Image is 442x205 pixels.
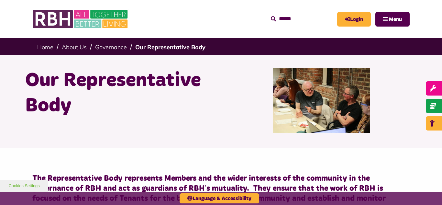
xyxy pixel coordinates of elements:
h1: Our Representative Body [25,68,216,119]
button: Navigation [375,12,410,27]
img: RBH [32,6,129,32]
a: Governance [95,43,127,51]
img: Rep Body [273,68,370,133]
input: Search [271,12,331,26]
span: Menu [389,17,402,22]
button: Language & Accessibility [180,193,259,203]
a: MyRBH [337,12,371,27]
a: About Us [62,43,87,51]
a: Home [37,43,53,51]
a: Our Representative Body [135,43,205,51]
iframe: Netcall Web Assistant for live chat [413,176,442,205]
